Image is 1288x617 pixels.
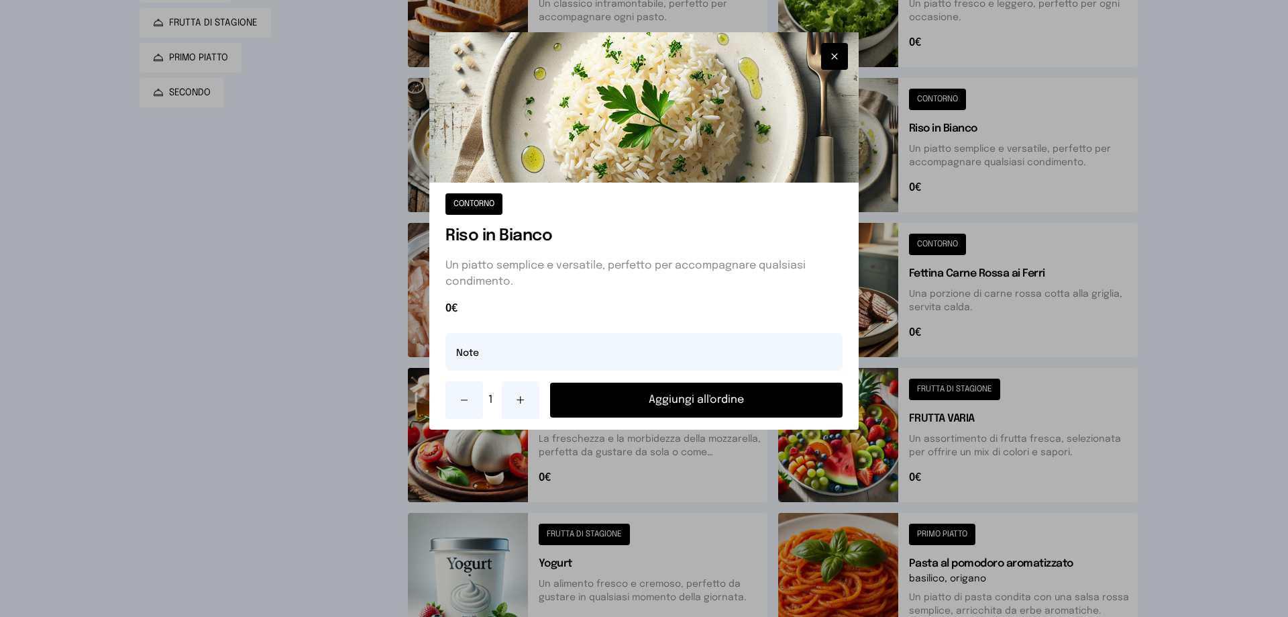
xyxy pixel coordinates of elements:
[550,383,843,418] button: Aggiungi all'ordine
[445,226,843,247] h1: Riso in Bianco
[488,392,496,408] span: 1
[445,301,843,317] span: 0€
[445,193,502,215] button: CONTORNO
[445,258,843,290] p: Un piatto semplice e versatile, perfetto per accompagnare qualsiasi condimento.
[429,32,859,183] img: Riso in Bianco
